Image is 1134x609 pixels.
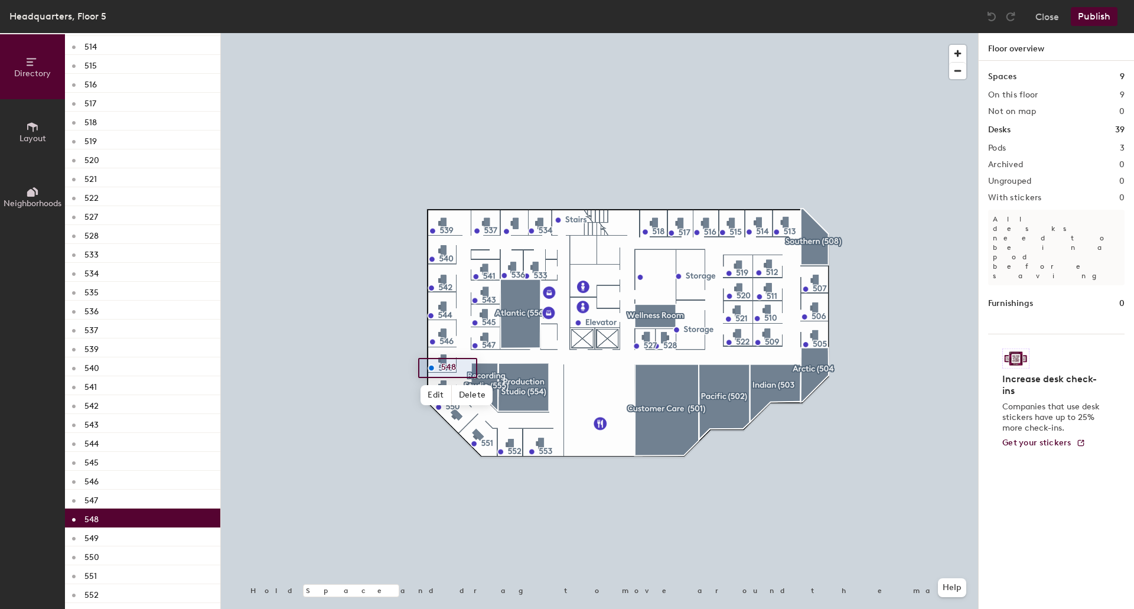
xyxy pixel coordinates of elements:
[1119,107,1125,116] h2: 0
[986,11,998,22] img: Undo
[84,416,99,430] p: 543
[84,95,96,109] p: 517
[452,385,493,405] span: Delete
[1115,123,1125,136] h1: 39
[84,57,97,71] p: 515
[988,90,1038,100] h2: On this floor
[4,198,61,209] span: Neighborhoods
[84,360,99,373] p: 540
[84,38,97,52] p: 514
[84,209,98,222] p: 527
[84,587,99,600] p: 552
[1002,438,1071,448] span: Get your stickers
[84,227,99,241] p: 528
[84,265,99,279] p: 534
[84,379,97,392] p: 541
[84,303,99,317] p: 536
[84,76,97,90] p: 516
[84,568,97,581] p: 551
[84,398,99,411] p: 542
[84,190,99,203] p: 522
[84,246,99,260] p: 533
[1119,297,1125,310] h1: 0
[988,70,1016,83] h1: Spaces
[988,144,1006,153] h2: Pods
[988,193,1042,203] h2: With stickers
[938,578,966,597] button: Help
[1120,70,1125,83] h1: 9
[1119,177,1125,186] h2: 0
[84,454,99,468] p: 545
[988,160,1023,170] h2: Archived
[1120,90,1125,100] h2: 9
[84,133,97,146] p: 519
[988,107,1036,116] h2: Not on map
[1071,7,1117,26] button: Publish
[9,9,106,24] div: Headquarters, Floor 5
[84,549,99,562] p: 550
[84,435,99,449] p: 544
[1119,160,1125,170] h2: 0
[1002,438,1086,448] a: Get your stickers
[988,297,1033,310] h1: Furnishings
[1119,193,1125,203] h2: 0
[84,341,99,354] p: 539
[988,210,1125,285] p: All desks need to be in a pod before saving
[84,492,98,506] p: 547
[84,322,98,336] p: 537
[14,69,51,79] span: Directory
[84,152,99,165] p: 520
[19,133,46,144] span: Layout
[84,284,99,298] p: 535
[1035,7,1059,26] button: Close
[1002,349,1029,369] img: Sticker logo
[84,530,99,543] p: 549
[1120,144,1125,153] h2: 3
[84,171,97,184] p: 521
[988,177,1032,186] h2: Ungrouped
[988,123,1011,136] h1: Desks
[421,385,451,405] span: Edit
[84,473,99,487] p: 546
[979,33,1134,61] h1: Floor overview
[84,114,97,128] p: 518
[1002,373,1103,397] h4: Increase desk check-ins
[1002,402,1103,434] p: Companies that use desk stickers have up to 25% more check-ins.
[1005,11,1016,22] img: Redo
[84,511,99,525] p: 548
